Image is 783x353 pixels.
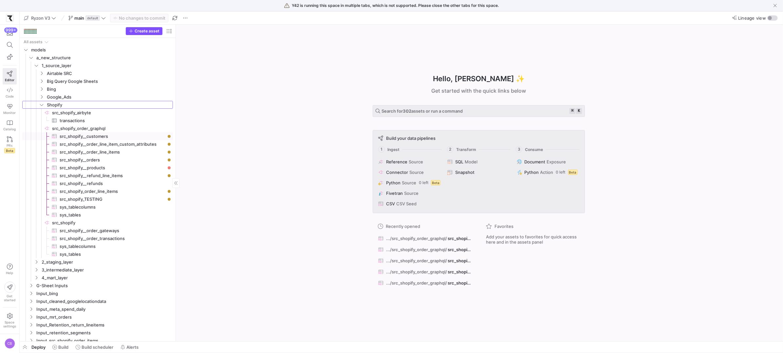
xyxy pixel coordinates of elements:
span: Favorites [494,224,513,229]
span: Document [525,159,546,164]
span: Space settings [3,320,16,328]
div: Press SPACE to select this row. [22,274,173,282]
span: 4_mart_layer [42,274,172,282]
span: Alerts [126,344,139,350]
button: 999+ [3,27,17,39]
button: Create asset [126,27,162,35]
a: src_shopify_airbyte​​​​​​​​ [22,109,173,117]
button: FivetranSource [377,189,442,197]
span: 3_intermediate_layer [42,266,172,274]
span: Exposure [547,159,566,164]
span: transactions​​​​​​​​​ [60,117,165,124]
div: Get started with the quick links below [373,87,585,95]
div: Press SPACE to select this row. [22,132,173,140]
button: Snapshot [446,168,511,176]
span: Lineage view [738,15,766,21]
span: .../src_shopify_order_graphql/ [386,280,447,286]
a: sys_tables​​​​​​​​​ [22,250,173,258]
span: src_shopify__customers​​​​​​​​​ [60,133,165,140]
span: src_shopify__refunds [448,258,471,263]
span: 1_source_layer [42,62,172,69]
a: transactions​​​​​​​​​ [22,117,173,124]
span: Catalog [4,127,16,131]
span: Input_mrt_orders [36,313,172,321]
a: src_shopify__customers​​​​​​​​​ [22,132,173,140]
button: Search for302assets or run a command⌘k [373,105,585,117]
span: src_shopify__order_line_item_custom_attributes [448,280,471,286]
div: Press SPACE to select this row. [22,156,173,164]
button: .../src_shopify_order_graphql/src_shopify__order_line_item_custom_attributes [377,279,473,287]
button: .../src_shopify_order_graphql/src_shopify_order_line_items [377,268,473,276]
div: Press SPACE to select this row. [22,313,173,321]
div: Press SPACE to select this row. [22,282,173,289]
span: src_shopify_TESTING​​​​​​​​​ [60,195,165,203]
span: Shopify [47,101,172,109]
a: src_shopify__refund_line_items​​​​​​​​​ [22,172,173,179]
a: Catalog [3,117,17,134]
div: All assets [24,40,43,44]
div: 999+ [4,28,17,33]
span: 0 left [419,180,428,185]
div: Press SPACE to select this row. [22,337,173,344]
a: src_shopify__order_line_items​​​​​​​​​ [22,148,173,156]
span: Recently opened [386,224,420,229]
span: Reference [386,159,407,164]
div: Press SPACE to select this row. [22,38,173,46]
button: ReferenceSource [377,158,442,166]
div: Press SPACE to select this row. [22,117,173,124]
div: Press SPACE to select this row. [22,219,173,227]
button: SQLModel [446,158,511,166]
span: Big Query Google Sheets [47,78,172,85]
div: Press SPACE to select this row. [22,321,173,329]
div: Press SPACE to select this row. [22,109,173,117]
span: .../src_shopify_order_graphql/ [386,247,447,252]
button: .../src_shopify_order_graphql/src_shopify__refunds [377,256,473,265]
span: CSV [386,201,395,206]
a: src_shopify__products​​​​​​​​​ [22,164,173,172]
kbd: ⌘ [569,108,575,114]
button: Build [49,342,71,353]
strong: 302 [403,108,411,114]
a: Editor [3,68,17,84]
span: Build scheduler [82,344,113,350]
span: Airtable SRC [47,70,172,77]
kbd: k [576,108,582,114]
span: Code [6,94,14,98]
div: Press SPACE to select this row. [22,164,173,172]
span: src_shopify__order_line_items [448,247,471,252]
div: Press SPACE to select this row. [22,227,173,234]
a: src_shopify__order_line_item_custom_attributes​​​​​​​​​ [22,140,173,148]
button: PythonAction0 leftBeta [515,168,581,176]
div: Press SPACE to select this row. [22,289,173,297]
span: Editor [5,78,14,82]
span: main [74,15,84,21]
span: Y42 is running this space in multiple tabs, which is not supported. Please close the other tabs f... [292,3,499,8]
span: default [85,15,100,21]
span: Input_src_shopify_order_items [36,337,172,344]
span: Add your assets to favorites for quick access here and in the assets panel [486,234,580,245]
button: DocumentExposure [515,158,581,166]
span: sys_tablecolumns​​​​​​​​​ [60,203,165,211]
button: Getstarted [3,279,17,305]
button: ConnectorSource [377,168,442,176]
div: Press SPACE to select this row. [22,242,173,250]
div: Press SPACE to select this row. [22,266,173,274]
div: Press SPACE to select this row. [22,195,173,203]
div: Press SPACE to select this row. [22,124,173,132]
span: Get started [4,294,15,302]
div: Press SPACE to select this row. [22,148,173,156]
div: Press SPACE to select this row. [22,179,173,187]
span: Help [6,271,14,275]
div: Press SPACE to select this row. [22,85,173,93]
span: sys_tablecolumns​​​​​​​​​ [60,243,165,250]
h1: Hello, [PERSON_NAME] ✨ [433,73,525,84]
a: src_shopify__order_transactions​​​​​​​​​ [22,234,173,242]
span: src_shopify_order_line_items [448,269,471,274]
div: Press SPACE to select this row. [22,54,173,62]
span: Python [386,180,401,185]
div: Press SPACE to select this row. [22,77,173,85]
span: src_shopify__order_line_item_custom_attributes​​​​​​​​​ [60,140,165,148]
span: sys_tables​​​​​​​​​ [60,251,165,258]
span: 2_staging_layer [42,258,172,266]
span: src_shopify_order_line_items​​​​​​​​​ [60,188,165,195]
